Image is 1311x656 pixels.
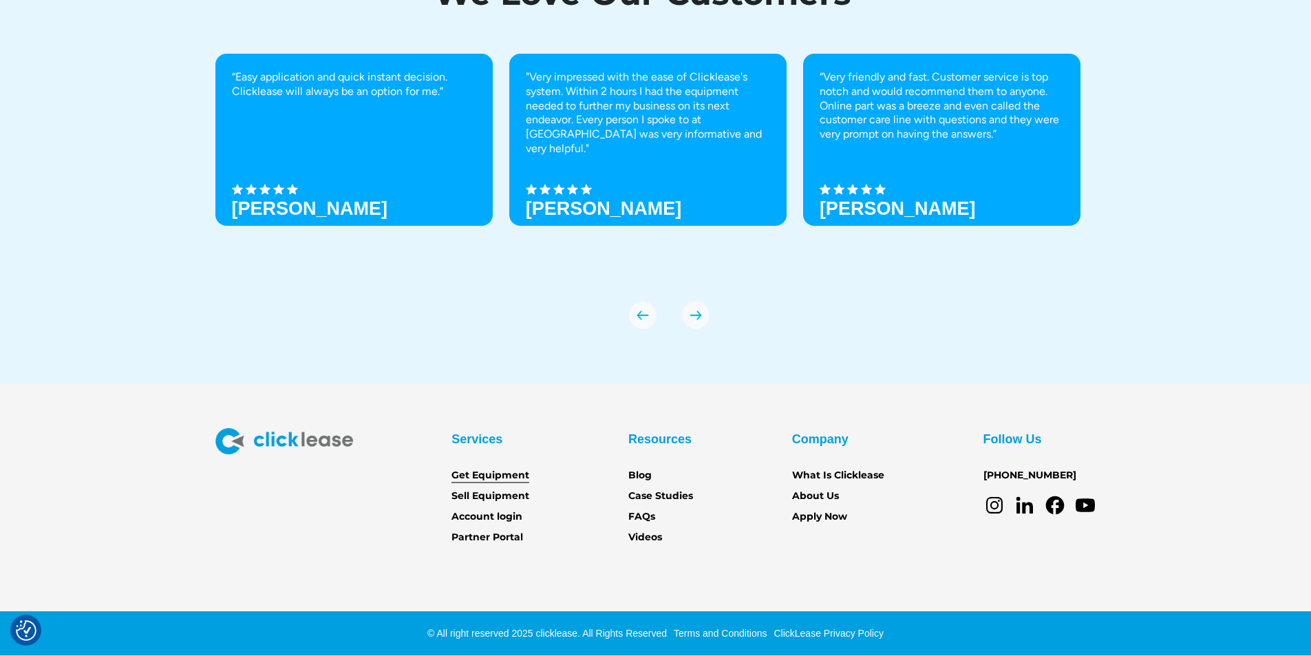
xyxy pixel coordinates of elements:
[628,489,693,504] a: Case Studies
[246,184,257,195] img: Black star icon
[628,428,692,450] div: Resources
[581,184,592,195] img: Black star icon
[427,626,667,640] div: © All right reserved 2025 clicklease. All Rights Reserved
[273,184,284,195] img: Black star icon
[215,54,1096,329] div: carousel
[451,509,522,525] a: Account login
[847,184,858,195] img: Black star icon
[451,489,529,504] a: Sell Equipment
[16,620,36,641] button: Consent Preferences
[232,198,388,219] h3: [PERSON_NAME]
[820,184,831,195] img: Black star icon
[861,184,872,195] img: Black star icon
[770,628,884,639] a: ClickLease Privacy Policy
[628,509,655,525] a: FAQs
[792,489,839,504] a: About Us
[875,184,886,195] img: Black star icon
[820,198,976,219] h3: [PERSON_NAME]
[567,184,578,195] img: Black star icon
[215,428,353,454] img: Clicklease logo
[509,54,787,274] div: 2 of 8
[451,468,529,483] a: Get Equipment
[682,301,710,329] div: next slide
[682,301,710,329] img: arrow Icon
[629,301,657,329] div: previous slide
[820,70,1064,142] p: “Very friendly and fast. Customer service is top notch and would recommend them to anyone. Online...
[526,198,682,219] strong: [PERSON_NAME]
[16,620,36,641] img: Revisit consent button
[628,468,652,483] a: Blog
[833,184,844,195] img: Black star icon
[259,184,270,195] img: Black star icon
[792,468,884,483] a: What Is Clicklease
[983,428,1042,450] div: Follow Us
[287,184,298,195] img: Black star icon
[628,530,662,545] a: Videos
[629,301,657,329] img: arrow Icon
[983,468,1076,483] a: [PHONE_NUMBER]
[803,54,1080,274] div: 3 of 8
[451,530,523,545] a: Partner Portal
[451,428,502,450] div: Services
[670,628,767,639] a: Terms and Conditions
[792,428,849,450] div: Company
[526,184,537,195] img: Black star icon
[232,184,243,195] img: Black star icon
[526,70,770,156] p: "Very impressed with the ease of Clicklease's system. Within 2 hours I had the equipment needed t...
[215,54,493,274] div: 1 of 8
[553,184,564,195] img: Black star icon
[232,70,476,99] p: “Easy application and quick instant decision. Clicklease will always be an option for me.”
[792,509,847,525] a: Apply Now
[540,184,551,195] img: Black star icon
